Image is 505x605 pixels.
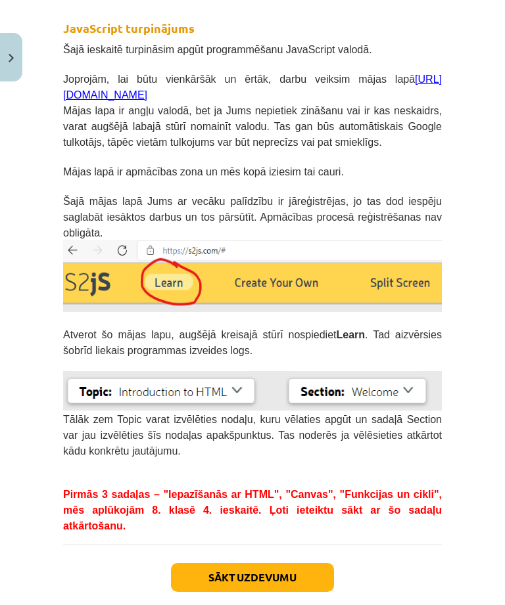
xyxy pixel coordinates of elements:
[63,20,195,35] strong: JavaScript turpinājums
[63,196,442,238] span: Šajā mājas lapā Jums ar vecāku palīdzību ir jāreģistrējas, jo tas dod iespēju saglabāt iesāktos d...
[63,414,442,457] span: Tālāk zem Topic varat izvēlēties nodaļu, kuru vēlaties apgūt un sadaļā Section var jau izvēlēties...
[63,166,344,177] span: Mājas lapā ir apmācības zona un mēs kopā iziesim tai cauri.
[171,563,334,592] button: Sākt uzdevumu
[337,329,366,340] b: Learn
[63,105,442,148] span: Mājas lapa ir angļu valodā, bet ja Jums nepietiek zināšanu vai ir kas neskaidrs, varat augšējā la...
[63,489,442,531] span: Pirmās 3 sadaļas – "Iepazīšanās ar HTML", "Canvas", "Funkcijas un cikli", mēs aplūkojām 8. klasē ...
[63,44,372,55] span: Šajā ieskaitē turpināsim apgūt programmēšanu JavaScript valodā.
[63,74,442,101] span: Joprojām, lai būtu vienkāršāk un ērtāk, darbu veiksim mājas lapā
[9,54,14,62] img: icon-close-lesson-0947bae3869378f0d4975bcd49f059093ad1ed9edebbc8119c70593378902aed.svg
[63,329,442,356] span: Atverot šo mājas lapu, augšējā kreisajā stūrī nospiediet . Tad aizvērsies šobrīd liekais programm...
[63,74,442,101] a: [URL][DOMAIN_NAME]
